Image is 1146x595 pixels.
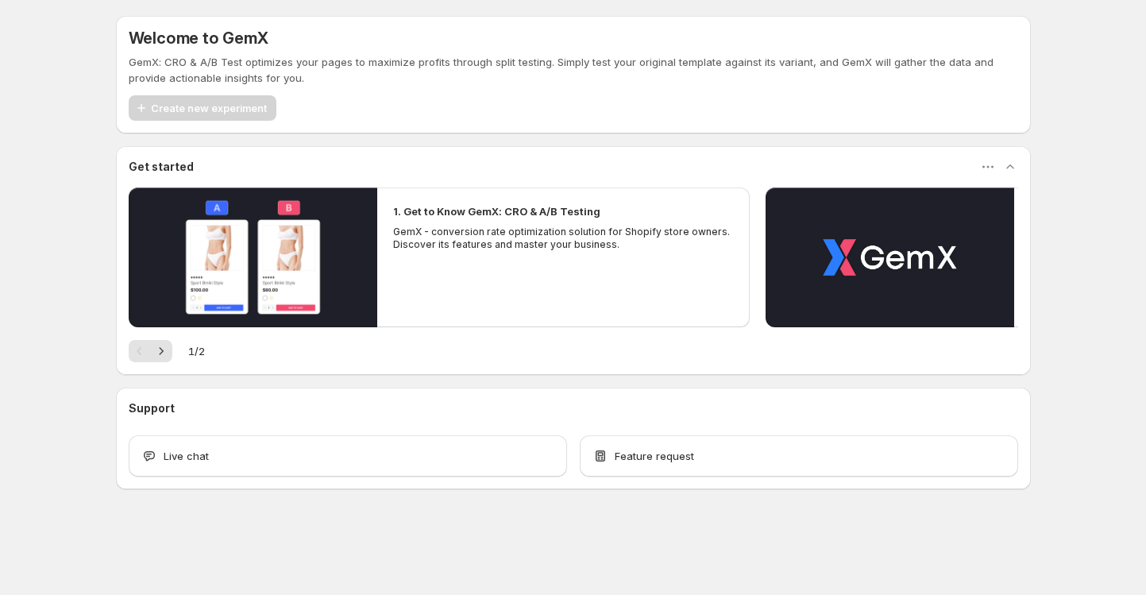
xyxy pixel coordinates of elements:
[129,340,172,362] nav: Pagination
[393,226,735,251] p: GemX - conversion rate optimization solution for Shopify store owners. Discover its features and ...
[129,159,194,175] h3: Get started
[129,400,175,416] h3: Support
[766,187,1014,327] button: Play video
[615,448,694,464] span: Feature request
[188,343,205,359] span: 1 / 2
[164,448,209,464] span: Live chat
[150,340,172,362] button: Next
[393,203,600,219] h2: 1. Get to Know GemX: CRO & A/B Testing
[129,29,268,48] h5: Welcome to GemX
[129,54,1018,86] p: GemX: CRO & A/B Test optimizes your pages to maximize profits through split testing. Simply test ...
[129,187,377,327] button: Play video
